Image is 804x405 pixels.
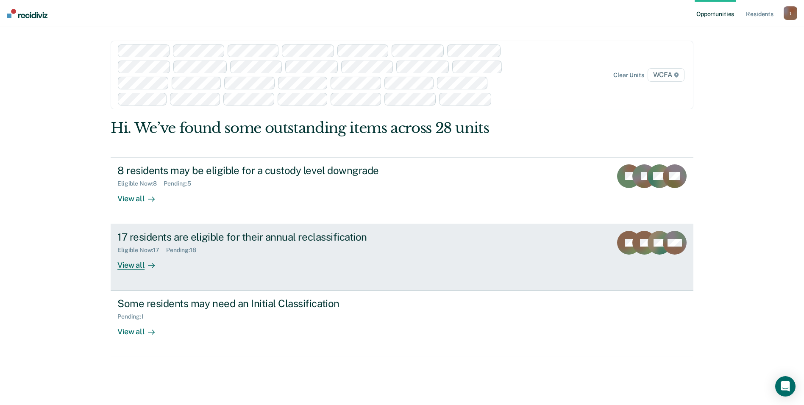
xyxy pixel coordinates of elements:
[111,157,693,224] a: 8 residents may be eligible for a custody level downgradeEligible Now:8Pending:5View all
[7,9,47,18] img: Recidiviz
[117,247,166,254] div: Eligible Now : 17
[164,180,198,187] div: Pending : 5
[117,180,164,187] div: Eligible Now : 8
[117,320,165,337] div: View all
[117,313,150,320] div: Pending : 1
[117,231,415,243] div: 17 residents are eligible for their annual reclassification
[775,376,796,397] div: Open Intercom Messenger
[117,187,165,203] div: View all
[111,119,577,137] div: Hi. We’ve found some outstanding items across 28 units
[613,72,644,79] div: Clear units
[117,297,415,310] div: Some residents may need an Initial Classification
[111,291,693,357] a: Some residents may need an Initial ClassificationPending:1View all
[784,6,797,20] button: t
[117,254,165,270] div: View all
[111,224,693,291] a: 17 residents are eligible for their annual reclassificationEligible Now:17Pending:18View all
[117,164,415,177] div: 8 residents may be eligible for a custody level downgrade
[648,68,684,82] span: WCFA
[166,247,203,254] div: Pending : 18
